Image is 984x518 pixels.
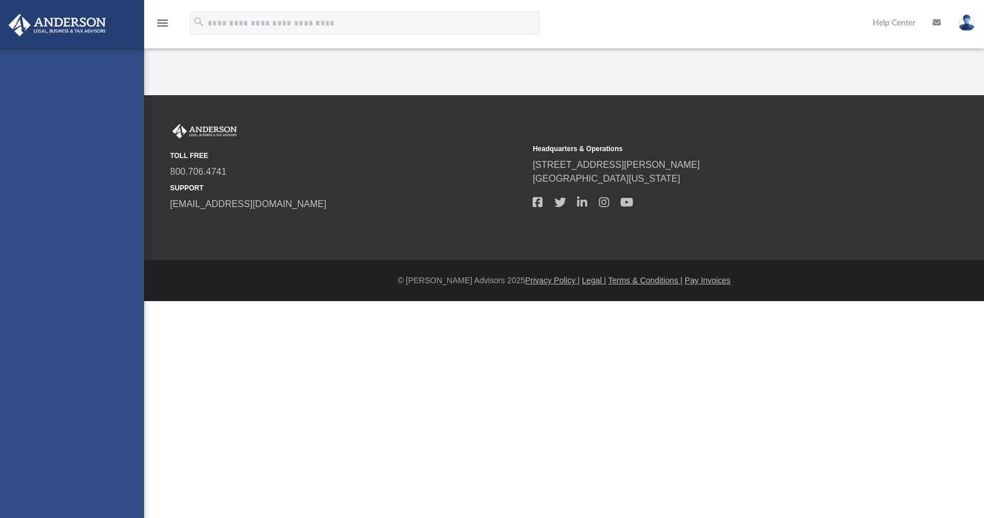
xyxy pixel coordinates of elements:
[582,276,606,285] a: Legal |
[5,14,110,36] img: Anderson Advisors Platinum Portal
[170,167,227,177] a: 800.706.4741
[170,124,239,139] img: Anderson Advisors Platinum Portal
[533,144,887,154] small: Headquarters & Operations
[156,22,169,30] a: menu
[170,199,326,209] a: [EMAIL_ADDRESS][DOMAIN_NAME]
[525,276,580,285] a: Privacy Policy |
[144,275,984,287] div: © [PERSON_NAME] Advisors 2025
[156,16,169,30] i: menu
[533,160,700,170] a: [STREET_ADDRESS][PERSON_NAME]
[608,276,683,285] a: Terms & Conditions |
[958,14,975,31] img: User Pic
[193,16,205,28] i: search
[170,151,525,161] small: TOLL FREE
[685,276,730,285] a: Pay Invoices
[533,174,680,183] a: [GEOGRAPHIC_DATA][US_STATE]
[170,183,525,193] small: SUPPORT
